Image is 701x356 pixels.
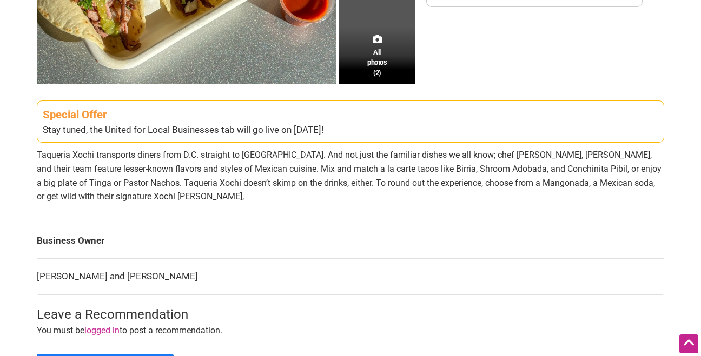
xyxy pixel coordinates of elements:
[37,148,664,203] p: Taqueria Xochi transports diners from D.C. straight to [GEOGRAPHIC_DATA]. And not just the famili...
[37,306,664,324] h3: Leave a Recommendation
[679,334,698,353] div: Scroll Back to Top
[367,47,387,78] span: All photos (2)
[43,123,658,137] div: Stay tuned, the United for Local Businesses tab will go live on [DATE]!
[43,106,658,123] div: Special Offer
[37,324,664,338] p: You must be to post a recommendation.
[37,223,664,259] td: Business Owner
[84,325,120,335] a: logged in
[37,259,664,295] td: [PERSON_NAME] and [PERSON_NAME]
